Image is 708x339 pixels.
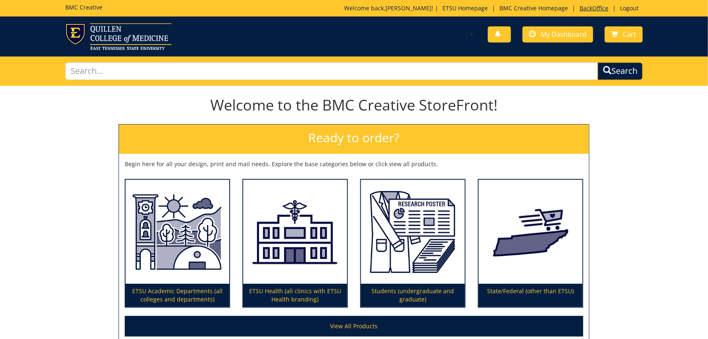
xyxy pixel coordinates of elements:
p: Begin here for all your design, print and mail needs. Explore the base categories below or click ... [125,160,583,168]
img: ETSU Academic Departments (all colleges and departments) [126,180,229,284]
p: ETSU Academic Departments (all colleges and departments) [126,284,229,307]
h1: Welcome to the BMC Creative StoreFront! [119,97,589,113]
a: Logout [616,4,643,12]
span: My Dashboard [541,30,587,39]
a: [PERSON_NAME] [385,4,432,12]
h2: Ready to order? [119,125,589,154]
span: Cart [623,30,636,39]
a: State/Federal (other than ETSU) [479,180,582,307]
input: Search... [65,62,598,80]
p: State/Federal (other than ETSU) [479,284,582,307]
p: Students (undergraduate and graduate) [361,284,465,307]
a: ETSU Health (all clinics with ETSU Health branding) [243,180,347,307]
img: State/Federal (other than ETSU) [479,180,582,284]
a: My Dashboard [523,26,593,42]
a: BMC Creative Homepage [495,4,572,12]
h5: BMC Creative [65,4,102,10]
a: View All Products [125,316,583,337]
img: ETSU logo [65,23,171,50]
a: Students (undergraduate and graduate) [361,180,465,307]
img: Students (undergraduate and graduate) [361,180,465,284]
button: Search [598,62,643,80]
p: Welcome back, ! | | | | [344,4,643,12]
a: Cart [605,26,643,42]
p: ETSU Health (all clinics with ETSU Health branding) [243,284,347,307]
a: BackOffice [575,4,613,12]
img: ETSU Health (all clinics with ETSU Health branding) [243,180,347,284]
a: ETSU Academic Departments (all colleges and departments) [126,180,229,307]
a: ETSU Homepage [438,4,492,12]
